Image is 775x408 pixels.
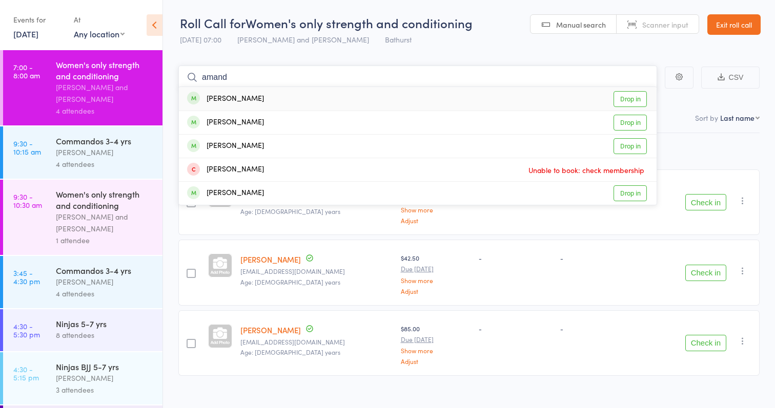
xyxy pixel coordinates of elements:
[180,14,246,31] span: Roll Call for
[13,139,41,156] time: 9:30 - 10:15 am
[56,211,154,234] div: [PERSON_NAME] and [PERSON_NAME]
[237,34,369,45] span: [PERSON_NAME] and [PERSON_NAME]
[187,164,264,176] div: [PERSON_NAME]
[3,126,162,179] a: 9:30 -10:15 amCommandos 3-4 yrs[PERSON_NAME]4 attendees
[685,335,726,351] button: Check in
[56,265,154,276] div: Commandos 3-4 yrs
[13,322,40,338] time: 4:30 - 5:30 pm
[187,117,264,128] div: [PERSON_NAME]
[56,318,154,329] div: Ninjas 5-7 yrs
[56,288,154,299] div: 4 attendees
[614,91,647,107] a: Drop in
[240,277,340,286] span: Age: [DEMOGRAPHIC_DATA] years
[56,158,154,170] div: 4 attendees
[240,268,393,275] small: Brizida1987@hotmail.com
[479,253,552,262] div: -
[401,217,471,224] a: Adjust
[614,138,647,154] a: Drop in
[685,265,726,281] button: Check in
[56,146,154,158] div: [PERSON_NAME]
[560,324,644,333] div: -
[401,358,471,364] a: Adjust
[178,66,657,89] input: Search by name
[240,325,301,335] a: [PERSON_NAME]
[56,81,154,105] div: [PERSON_NAME] and [PERSON_NAME]
[401,277,471,284] a: Show more
[187,140,264,152] div: [PERSON_NAME]
[401,288,471,294] a: Adjust
[13,365,39,381] time: 4:30 - 5:15 pm
[401,336,471,343] small: Due [DATE]
[3,352,162,404] a: 4:30 -5:15 pmNinjas BJJ 5-7 yrs[PERSON_NAME]3 attendees
[3,309,162,351] a: 4:30 -5:30 pmNinjas 5-7 yrs8 attendees
[614,115,647,131] a: Drop in
[707,14,761,35] a: Exit roll call
[56,105,154,117] div: 4 attendees
[3,180,162,255] a: 9:30 -10:30 amWomen's only strength and conditioning[PERSON_NAME] and [PERSON_NAME]1 attendee
[401,324,471,364] div: $85.00
[56,372,154,384] div: [PERSON_NAME]
[13,269,40,285] time: 3:45 - 4:30 pm
[3,256,162,308] a: 3:45 -4:30 pmCommandos 3-4 yrs[PERSON_NAME]4 attendees
[401,183,471,224] div: $85.00
[56,329,154,341] div: 8 attendees
[246,14,473,31] span: Women's only strength and conditioning
[695,113,718,123] label: Sort by
[240,348,340,356] span: Age: [DEMOGRAPHIC_DATA] years
[74,11,125,28] div: At
[187,93,264,105] div: [PERSON_NAME]
[13,28,38,39] a: [DATE]
[13,192,42,209] time: 9:30 - 10:30 am
[56,361,154,372] div: Ninjas BJJ 5-7 yrs
[401,206,471,213] a: Show more
[560,253,644,262] div: -
[3,50,162,125] a: 7:00 -8:00 amWomen's only strength and conditioning[PERSON_NAME] and [PERSON_NAME]4 attendees
[401,265,471,272] small: Due [DATE]
[180,34,221,45] span: [DATE] 07:00
[720,113,754,123] div: Last name
[240,207,340,216] span: Age: [DEMOGRAPHIC_DATA] years
[401,347,471,354] a: Show more
[74,28,125,39] div: Any location
[526,162,647,178] span: Unable to book: check membership
[56,384,154,396] div: 3 attendees
[401,253,471,294] div: $42.50
[56,276,154,288] div: [PERSON_NAME]
[614,185,647,201] a: Drop in
[13,11,64,28] div: Events for
[385,34,412,45] span: Bathurst
[240,338,393,346] small: jerlainedelosreyes@gmail.com
[240,254,301,265] a: [PERSON_NAME]
[56,59,154,81] div: Women's only strength and conditioning
[642,19,688,30] span: Scanner input
[479,324,552,333] div: -
[187,187,264,199] div: [PERSON_NAME]
[56,135,154,146] div: Commandos 3-4 yrs
[556,19,606,30] span: Manual search
[56,234,154,246] div: 1 attendee
[701,67,760,89] button: CSV
[56,188,154,211] div: Women's only strength and conditioning
[13,63,40,79] time: 7:00 - 8:00 am
[685,194,726,210] button: Check in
